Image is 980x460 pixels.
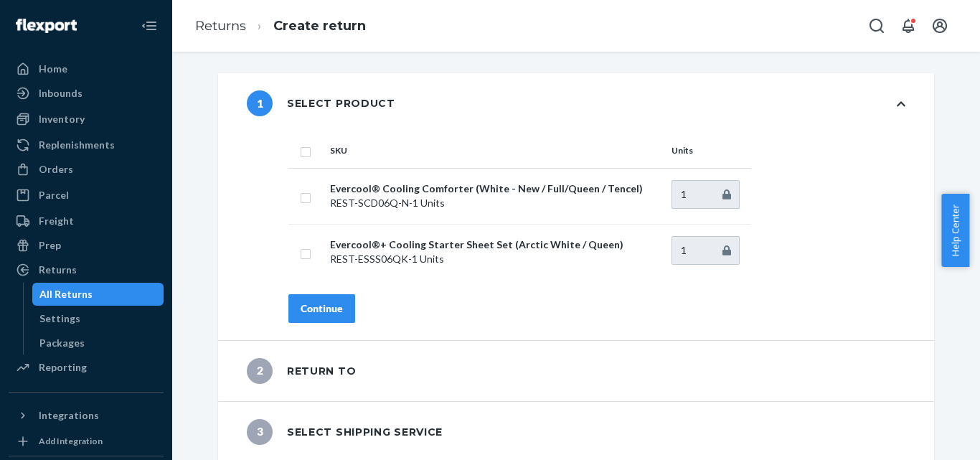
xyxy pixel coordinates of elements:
div: Orders [39,162,73,177]
div: Prep [39,238,61,253]
a: Returns [9,258,164,281]
a: All Returns [32,283,164,306]
div: Return to [247,358,356,384]
img: Flexport logo [16,19,77,33]
a: Orders [9,158,164,181]
div: Parcel [39,188,69,202]
div: Continue [301,301,343,316]
a: Parcel [9,184,164,207]
div: Integrations [39,408,99,423]
p: Evercool® Cooling Comforter (White - New / Full/Queen / Tencel) [330,182,660,196]
th: Units [666,133,751,168]
button: Integrations [9,404,164,427]
div: Home [39,62,67,76]
div: Freight [39,214,74,228]
a: Create return [273,18,366,34]
div: Select product [247,90,395,116]
input: Enter quantity [672,236,740,265]
button: Help Center [941,194,969,267]
div: Replenishments [39,138,115,152]
button: Open notifications [894,11,923,40]
span: 2 [247,358,273,384]
a: Inbounds [9,82,164,105]
div: Reporting [39,360,87,375]
a: Returns [195,18,246,34]
button: Open Search Box [862,11,891,40]
div: Select shipping service [247,419,443,445]
span: 1 [247,90,273,116]
span: 3 [247,419,273,445]
a: Add Integration [9,433,164,450]
a: Replenishments [9,133,164,156]
div: Add Integration [39,435,103,447]
a: Settings [32,307,164,330]
button: Close Navigation [135,11,164,40]
a: Prep [9,234,164,257]
a: Home [9,57,164,80]
div: Returns [39,263,77,277]
th: SKU [324,133,666,168]
p: REST-SCD06Q-N - 1 Units [330,196,660,210]
div: All Returns [39,287,93,301]
a: Freight [9,210,164,233]
ol: breadcrumbs [184,5,377,47]
input: Enter quantity [672,180,740,209]
div: Packages [39,336,85,350]
p: REST-ESSS06QK - 1 Units [330,252,660,266]
div: Settings [39,311,80,326]
a: Reporting [9,356,164,379]
a: Inventory [9,108,164,131]
button: Continue [288,294,355,323]
p: Evercool®+ Cooling Starter Sheet Set (Arctic White / Queen) [330,238,660,252]
button: Open account menu [925,11,954,40]
div: Inventory [39,112,85,126]
a: Packages [32,332,164,355]
div: Inbounds [39,86,83,100]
